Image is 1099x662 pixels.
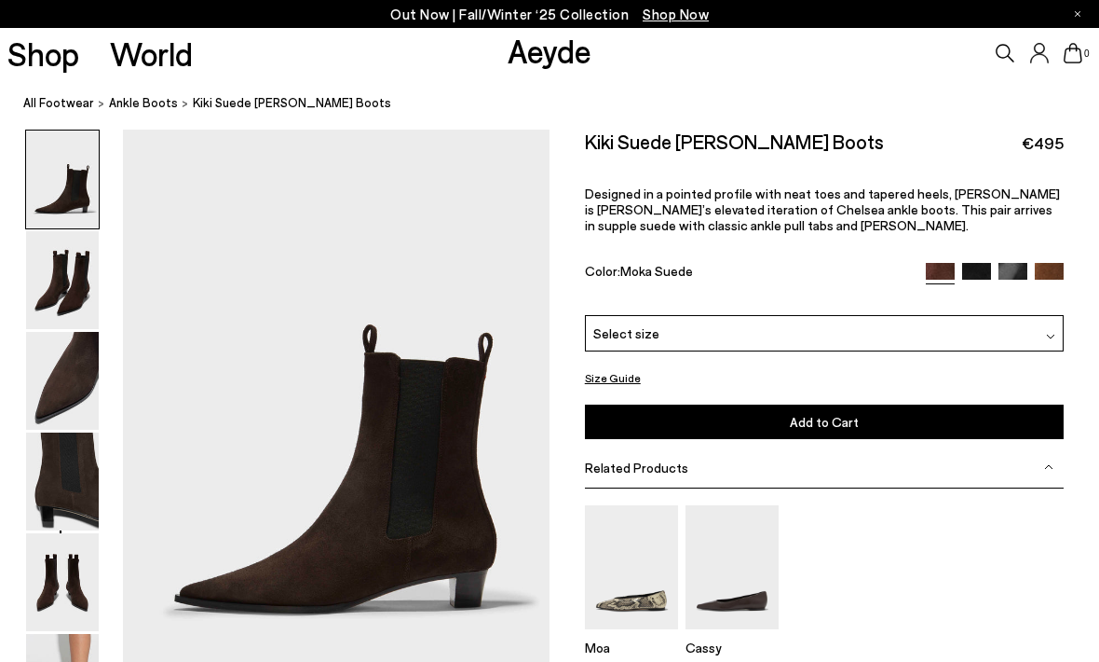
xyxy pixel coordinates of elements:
[585,460,688,476] span: Related Products
[193,93,391,113] span: Kiki Suede [PERSON_NAME] Boots
[7,37,79,70] a: Shop
[109,95,178,110] span: ankle boots
[26,231,99,329] img: Kiki Suede Chelsea Boots - Image 2
[643,6,709,22] span: Navigate to /collections/new-in
[1044,462,1053,472] img: svg%3E
[585,640,678,655] p: Moa
[685,616,779,655] a: Cassy Pointed-Toe Flats Cassy
[585,405,1065,439] button: Add to Cart
[26,131,99,228] img: Kiki Suede Chelsea Boots - Image 1
[685,640,779,655] p: Cassy
[109,93,178,113] a: ankle boots
[26,533,99,631] img: Kiki Suede Chelsea Boots - Image 5
[585,616,678,655] a: Moa Pointed-Toe Flats Moa
[390,3,709,26] p: Out Now | Fall/Winter ‘25 Collection
[593,324,659,343] span: Select size
[1082,48,1092,59] span: 0
[585,263,911,284] div: Color:
[1022,131,1064,155] span: €495
[110,37,193,70] a: World
[508,31,591,70] a: Aeyde
[23,93,94,113] a: All Footwear
[585,366,641,390] button: Size Guide
[620,263,693,279] span: Moka Suede
[585,130,884,153] h2: Kiki Suede [PERSON_NAME] Boots
[23,78,1099,130] nav: breadcrumb
[1064,43,1082,63] a: 0
[790,414,859,430] span: Add to Cart
[585,186,1065,233] p: Designed in a pointed profile with neat toes and tapered heels, [PERSON_NAME] is [PERSON_NAME]’s ...
[685,505,779,629] img: Cassy Pointed-Toe Flats
[26,433,99,531] img: Kiki Suede Chelsea Boots - Image 4
[585,505,678,629] img: Moa Pointed-Toe Flats
[1046,332,1055,341] img: svg%3E
[26,332,99,430] img: Kiki Suede Chelsea Boots - Image 3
